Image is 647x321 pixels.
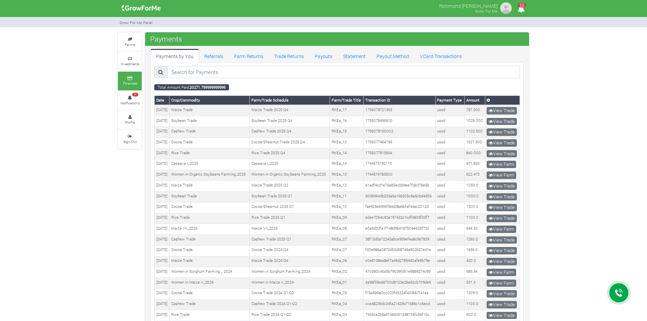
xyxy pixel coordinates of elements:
[518,3,526,7] span: 55
[435,235,465,246] td: ussd
[250,267,330,278] td: Women in Sorghum Farming_2024
[514,1,528,17] i: Notifications
[364,192,435,202] td: 60d6964db233a5a16630bc6a5cbd4d06
[364,278,435,289] td: 4a96f59e66700d9123e26a52cb709de9
[125,120,135,125] small: Profile
[229,49,269,63] a: Farm Returns
[123,81,137,86] small: Finances
[170,181,250,192] td: Maize Trade
[250,96,330,105] th: Farm/Trade Schedule
[435,105,465,116] td: ussd
[465,159,485,170] td: 671.830
[364,245,435,256] td: f30e986a0872d53d58749a902b27e41e
[364,96,435,105] th: Transaction ID
[250,181,330,192] td: Maize Trade 2025 Q2
[487,107,517,114] a: View Trade
[465,96,485,105] th: Amount
[330,245,364,256] td: RKEa_07
[465,181,485,192] td: 1050.0
[435,192,465,202] td: ussd
[250,170,330,181] td: Women in Organic Soybeans Farming_2025
[364,224,435,235] td: e0e5d33fa1f148d9b4187b0ee625f72c
[170,148,250,159] td: Rice Trade
[330,310,364,321] td: RKEa_03
[487,215,517,222] a: View Trade
[487,236,517,244] a: View Trade
[309,49,338,63] a: Payouts
[330,202,364,213] td: RKEa_10
[487,128,517,136] a: View Trade
[465,267,485,278] td: 585.34
[250,192,330,202] td: Soybean Trade 2025 Q1
[250,138,330,148] td: Cocoa/Shearnut Trade 2025 Q4
[435,278,465,289] td: ussd
[330,278,364,289] td: RKEa_01
[330,105,364,116] td: RKEa_17
[435,224,465,235] td: ussd
[487,290,517,298] a: View Trade
[330,288,364,299] td: RKEa_05
[487,118,517,125] a: View Trade
[487,161,516,168] a: View Farm
[499,1,513,15] img: growforme image
[330,235,364,246] td: RKEa_07
[330,96,364,105] th: Farm/Trade Title
[465,105,485,116] td: 787.500
[435,181,465,192] td: ussd
[170,170,250,181] td: Women in Organic Soybeans Farming_2025
[465,278,485,289] td: 531.3
[435,138,465,148] td: ussd
[435,202,465,213] td: ussd
[435,127,465,138] td: ussd
[330,192,364,202] td: RKEa_11
[155,213,170,224] td: [DATE]
[465,310,485,321] td: 500.0
[435,159,465,170] td: ussd
[465,224,485,235] td: 644.33
[465,127,485,138] td: 1102.500
[364,288,435,299] td: f75a5b6a0cc023fd3324f433bb7f41aa
[435,148,465,159] td: ussd
[465,170,485,181] td: 622.470
[170,138,250,148] td: Cocoa Trade
[465,299,485,310] td: 1100.0
[132,93,138,97] span: 55
[155,138,170,148] td: [DATE]
[118,72,142,90] a: Finances
[250,159,330,170] td: Cassava I_2025
[250,288,330,299] td: Cocoa Trade 2024 Q1-Q2
[435,96,465,105] th: Payment Type
[465,288,485,299] td: 1309.0
[118,33,142,51] a: Farms
[155,288,170,299] td: [DATE]
[364,267,435,278] td: 47c590c45a5b79039fd51e9889274c99
[371,49,415,63] a: Payout Method
[330,224,364,235] td: RKEa_08
[364,138,435,148] td: 1755077464195
[364,256,435,267] td: c0e8138ea8ef7a46d2789440afe9b79e
[155,202,170,213] td: [DATE]
[487,226,516,233] a: View Farm
[250,116,330,127] td: Soybean Trade 2025 Q4
[465,202,485,213] td: 1300.0
[250,310,330,321] td: Rice Trade 2024 Q1-Q2
[155,245,170,256] td: [DATE]
[170,192,250,202] td: Soybean Trade
[118,110,142,129] a: Profile
[155,159,170,170] td: [DATE]
[155,299,170,310] td: [DATE]
[250,202,330,213] td: Cocoa/Shearnut 2025 Q1
[199,49,229,63] a: Referrals
[155,192,170,202] td: [DATE]
[170,116,250,127] td: Soybean Trade
[330,181,364,192] td: RKEa_12
[475,8,497,14] small: Grow For Me
[435,116,465,127] td: ussd
[330,170,364,181] td: RKEa_13
[155,256,170,267] td: [DATE]
[487,204,517,211] a: View Trade
[170,202,250,213] td: Cocoa Trade
[250,224,330,235] td: Maize VII_2025
[465,148,485,159] td: 840.000
[151,49,199,63] a: Payments by You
